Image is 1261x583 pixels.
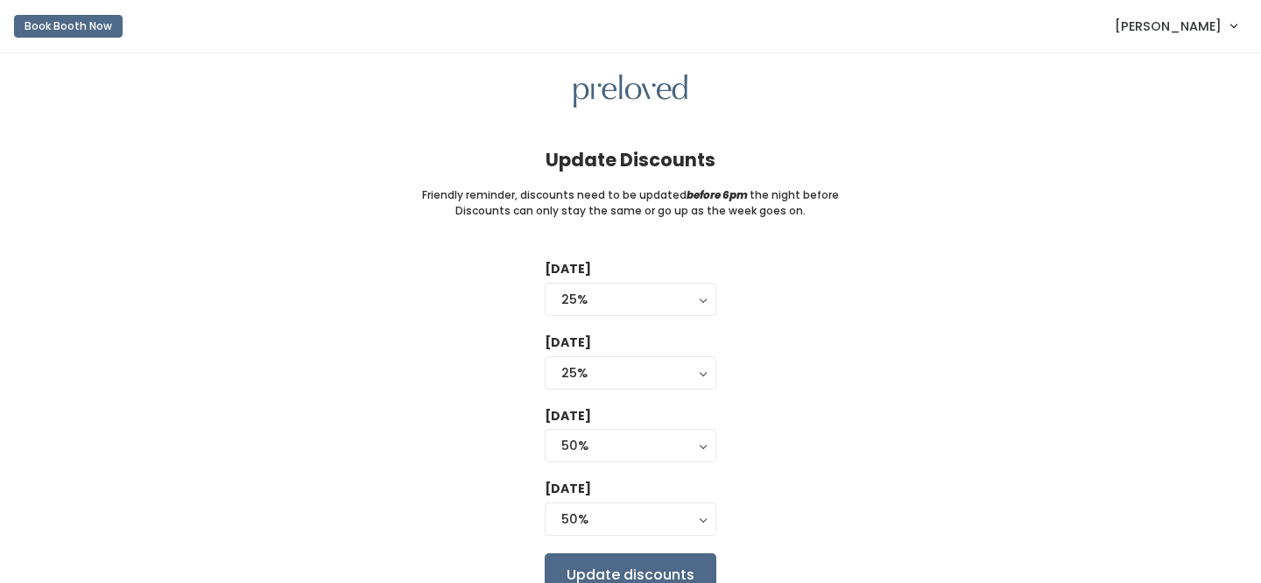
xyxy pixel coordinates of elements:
div: 50% [561,436,700,455]
a: Book Booth Now [14,7,123,46]
label: [DATE] [545,480,591,498]
span: [PERSON_NAME] [1115,17,1222,36]
button: 50% [545,429,716,462]
button: 50% [545,502,716,536]
label: [DATE] [545,334,591,352]
div: 50% [561,509,700,529]
a: [PERSON_NAME] [1097,7,1254,45]
label: [DATE] [545,407,591,425]
button: Book Booth Now [14,15,123,38]
h4: Update Discounts [546,150,715,170]
small: Discounts can only stay the same or go up as the week goes on. [455,203,806,219]
button: 25% [545,283,716,316]
label: [DATE] [545,260,591,278]
button: 25% [545,356,716,390]
div: 25% [561,290,700,309]
i: before 6pm [687,187,748,202]
div: 25% [561,363,700,383]
img: preloved logo [574,74,687,109]
small: Friendly reminder, discounts need to be updated the night before [422,187,839,203]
